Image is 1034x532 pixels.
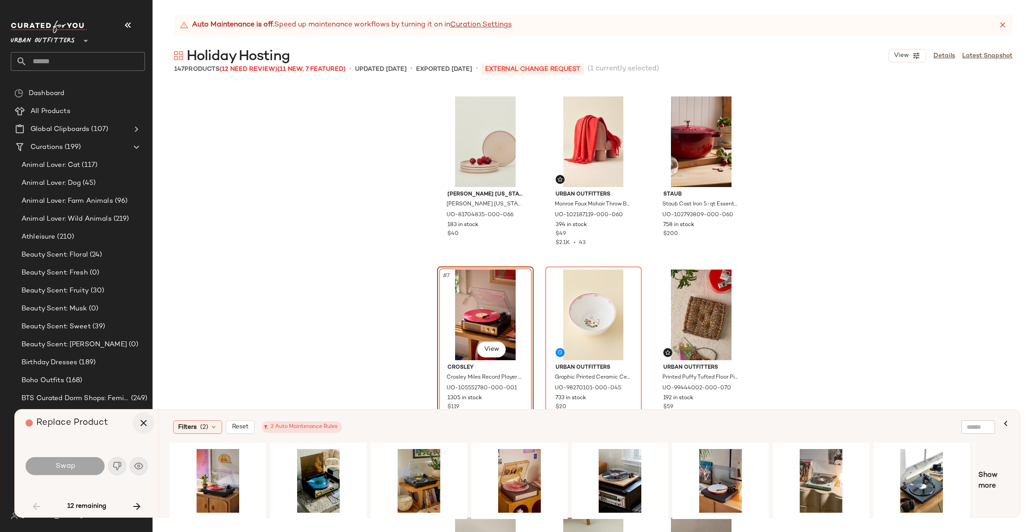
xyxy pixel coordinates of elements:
span: Urban Outfitters [663,364,739,372]
img: svg%3e [11,512,18,519]
span: View [894,52,909,59]
img: 92785294_020_m [575,449,665,513]
span: • [410,64,412,74]
span: 758 in stock [663,221,694,229]
span: (117) [80,160,97,170]
span: • [476,64,478,74]
span: Staub Cast Iron 5-qt Essential Dutch Oven in Cherry at Urban Outfitters [662,201,738,209]
span: Curations [31,142,63,153]
span: Reset [232,423,249,431]
p: updated [DATE] [355,65,407,74]
span: Holiday Hosting [187,48,290,65]
span: 394 in stock [556,221,587,229]
span: Global Clipboards [31,124,89,135]
span: Show more [978,470,1009,492]
span: [PERSON_NAME] [US_STATE] Essential Stoneware Salad Plate in Pink at Urban Outfitters [447,201,522,209]
span: (168) [64,375,83,386]
span: $200 [663,230,678,238]
span: Monroe Faux Mohair Throw Blanket in Fiery Red at Urban Outfitters [555,201,631,209]
span: UO-102793809-000-060 [662,211,733,219]
span: Graphic Printed Ceramic Cereal Bowl in [PERSON_NAME] at Urban Outfitters [555,374,631,382]
button: View [477,341,506,358]
span: (11 New, 7 Featured) [277,66,346,73]
span: 183 in stock [447,221,478,229]
span: $40 [447,230,459,238]
button: View [889,49,926,62]
span: (189) [77,358,96,368]
span: (219) [112,214,129,224]
span: 192 in stock [663,394,693,402]
span: (0) [127,340,138,350]
span: Beauty Scent: Fruity [22,286,89,296]
span: [PERSON_NAME] [US_STATE] [447,191,523,199]
span: Replace Product [36,418,108,427]
span: Birthday Dresses [22,358,77,368]
p: Exported [DATE] [416,65,472,74]
img: 89710016_080_m [675,449,766,513]
span: Beauty Scent: Musk [22,304,87,314]
span: Staub [663,191,739,199]
span: (96) [113,196,128,206]
span: $59 [663,403,673,411]
span: $20 [556,403,566,411]
span: Dashboard [29,88,64,99]
div: Speed up maintenance workflows by turning it on in [180,20,512,31]
button: Reset [226,420,254,434]
span: (12 Need Review) [219,66,277,73]
span: Boho Outfits [22,375,64,386]
span: UO-98270101-000-045 [555,384,621,392]
span: UO-105552780-000-001 [447,384,517,392]
span: UO-81704835-000-066 [447,211,513,219]
img: 82938556_001_m [374,449,464,513]
span: Animal Lover: Wild Animals [22,214,112,224]
span: Animal Lover: Farm Animals [22,196,113,206]
span: Animal Lover: Cat [22,160,80,170]
img: 98270101_045_b [548,270,639,360]
span: UO-99444002-000-070 [662,384,731,392]
img: 105552780_001_b [440,270,530,360]
span: All Products [31,106,70,117]
img: 81704835_066_m [440,96,530,187]
img: svg%3e [174,51,183,60]
span: (2) [200,423,208,432]
span: 43 [579,240,586,246]
span: (0) [87,304,98,314]
span: 733 in stock [556,394,586,402]
a: Latest Snapshot [962,51,1012,61]
img: 102793809_060_m [656,96,746,187]
img: svg%3e [557,177,563,182]
div: 2 Auto Maintenance Rules [266,423,337,431]
span: Beauty Scent: [PERSON_NAME] [22,340,127,350]
span: • [349,64,351,74]
span: View [483,346,499,353]
span: 147 [174,66,184,73]
span: Crosley Miles Record Player in Black at Urban Outfitters [447,374,522,382]
span: (0) [88,268,99,278]
span: (249) [129,393,147,404]
span: Beauty Scent: Sweet [22,322,91,332]
span: Filters [178,423,197,432]
img: 99444002_070_b [656,270,746,360]
span: Beauty Scent: Fresh [22,268,88,278]
span: Animal Lover: Dog [22,178,81,188]
span: (210) [55,232,74,242]
img: cfy_white_logo.C9jOOHJF.svg [11,21,87,33]
span: (45) [81,178,96,188]
span: (199) [63,142,81,153]
span: Urban Outfitters [556,364,631,372]
span: • [570,240,579,246]
strong: Auto Maintenance is off. [192,20,274,31]
span: (1 currently selected) [587,64,659,74]
span: UO-102187119-000-060 [555,211,623,219]
span: Beauty Scent: Floral [22,250,88,260]
span: $49 [556,230,566,238]
img: 98959174_001_b [173,449,263,513]
img: 102187119_060_b [548,96,639,187]
img: 104100789_102_b [776,449,866,513]
span: Urban Outfitters [556,191,631,199]
a: Details [933,51,955,61]
span: Printed Puffy Tufted Floor Pillow in Leopard at Urban Outfitters [662,374,738,382]
span: (39) [91,322,105,332]
span: (24) [88,250,102,260]
span: #7 [442,271,451,280]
